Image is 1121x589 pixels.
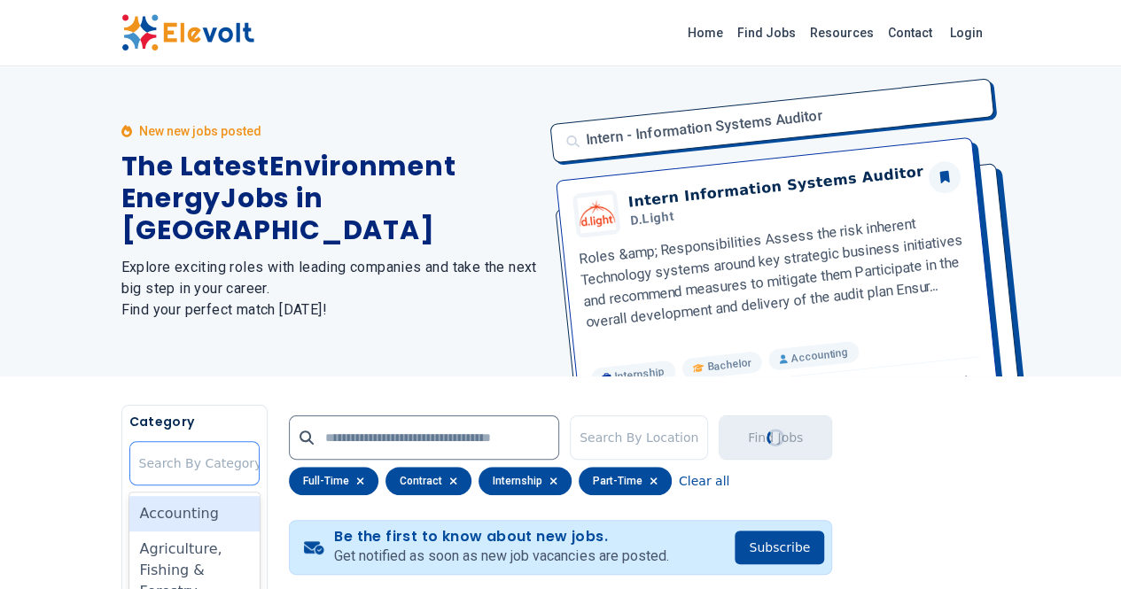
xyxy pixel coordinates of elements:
[139,122,261,140] p: New new jobs posted
[803,19,881,47] a: Resources
[121,14,254,51] img: Elevolt
[735,531,824,564] button: Subscribe
[129,413,260,430] h5: Category
[334,546,668,567] p: Get notified as soon as new job vacancies are posted.
[385,467,471,495] div: contract
[730,19,803,47] a: Find Jobs
[121,151,540,246] h1: The Latest Environment Energy Jobs in [GEOGRAPHIC_DATA]
[129,496,260,531] div: Accounting
[681,19,730,47] a: Home
[766,428,785,447] div: Loading...
[881,19,939,47] a: Contact
[679,467,729,495] button: Clear all
[121,257,540,321] h2: Explore exciting roles with leading companies and take the next big step in your career. Find you...
[289,467,378,495] div: full-time
[334,528,668,546] h4: Be the first to know about new jobs.
[479,467,572,495] div: internship
[719,415,832,460] button: Find JobsLoading...
[939,15,993,50] a: Login
[579,467,672,495] div: part-time
[1032,504,1121,589] iframe: Chat Widget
